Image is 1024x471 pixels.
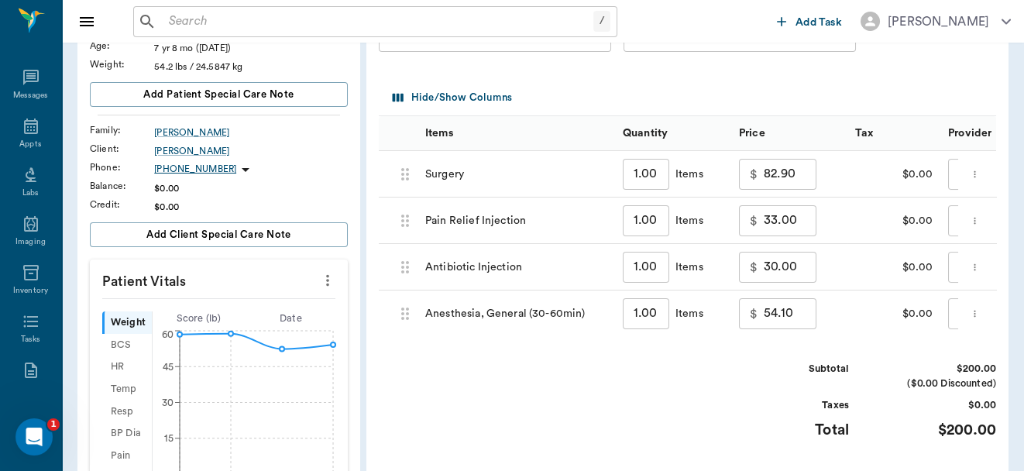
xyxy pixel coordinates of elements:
div: Labs [22,187,39,199]
tspan: 60 [162,330,174,339]
div: Items [669,260,703,275]
input: 0.00 [764,252,816,283]
div: Tasks [21,334,40,346]
div: Provider [948,112,991,155]
div: Surgery [418,151,615,198]
input: 0.00 [764,159,816,190]
p: [PHONE_NUMBER] [154,163,236,176]
button: more [965,208,983,234]
button: more [965,301,983,327]
input: 0.00 [764,298,816,329]
p: $ [750,211,758,230]
div: BCS [102,334,152,356]
span: 1 [47,418,60,431]
div: Items [669,167,703,182]
div: Imaging [15,236,46,248]
div: Score ( lb ) [153,311,245,326]
div: $0.00 [847,151,940,198]
div: Client : [90,142,154,156]
div: $200.00 [880,362,996,376]
div: $0.00 [880,398,996,413]
button: Close drawer [71,6,102,37]
div: $0.00 [847,291,940,337]
div: Items [669,213,703,229]
button: more [315,267,340,294]
div: Phone : [90,160,154,174]
div: Messages [13,90,49,101]
div: $0.00 [847,198,940,244]
div: Credit : [90,198,154,211]
span: Add client Special Care Note [146,226,291,243]
div: $0.00 [154,200,348,214]
a: [PERSON_NAME] [154,125,348,139]
span: Add patient Special Care Note [143,86,294,103]
div: 54.2 lbs / 24.5847 kg [154,60,348,74]
div: Weight [102,311,152,334]
input: 0.00 [764,205,816,236]
button: [PERSON_NAME] [848,7,1023,36]
div: $0.00 [847,244,940,291]
div: Subtotal [733,362,849,376]
button: Add patient Special Care Note [90,82,348,107]
div: Total [733,419,849,442]
div: Tax [847,116,940,151]
p: $ [750,304,758,323]
div: Anesthesia, General (30-60min) [418,291,615,337]
button: message [829,163,837,186]
p: $ [750,165,758,184]
div: Tax [855,112,873,155]
p: Patient Vitals [90,260,348,298]
div: Date [245,311,337,326]
div: Items [669,306,703,321]
div: [PERSON_NAME] [888,12,989,31]
div: Quantity [623,112,668,155]
div: Price [739,112,765,155]
input: Search [163,11,593,33]
div: Pain Relief Injection [418,198,615,244]
div: Temp [102,378,152,401]
div: Appts [19,139,41,150]
div: Items [418,116,615,151]
button: Add client Special Care Note [90,222,348,247]
div: Items [425,112,453,155]
div: $200.00 [880,419,996,442]
div: ($0.00 Discounted) [880,376,996,391]
div: Inventory [13,285,48,297]
button: more [965,161,983,187]
div: Family : [90,123,154,137]
div: HR [102,356,152,379]
div: Quantity [615,116,731,151]
div: Resp [102,401,152,423]
button: more [965,254,983,280]
div: Age : [90,39,154,53]
div: Antibiotic Injection [418,244,615,291]
iframe: Intercom live chat [15,418,53,456]
div: BP Dia [102,423,152,445]
div: Price [731,116,847,151]
tspan: 30 [162,398,174,407]
div: / [593,11,610,32]
div: 7 yr 8 mo ([DATE]) [154,41,348,55]
div: Weight : [90,57,154,71]
a: [PERSON_NAME] [154,144,348,158]
tspan: 45 [163,362,174,371]
p: $ [750,258,758,277]
button: Add Task [771,7,848,36]
div: Taxes [733,398,849,413]
div: Balance : [90,179,154,193]
div: Pain [102,445,152,467]
div: $0.00 [154,181,348,195]
button: Select columns [389,86,516,110]
tspan: 15 [164,434,174,443]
